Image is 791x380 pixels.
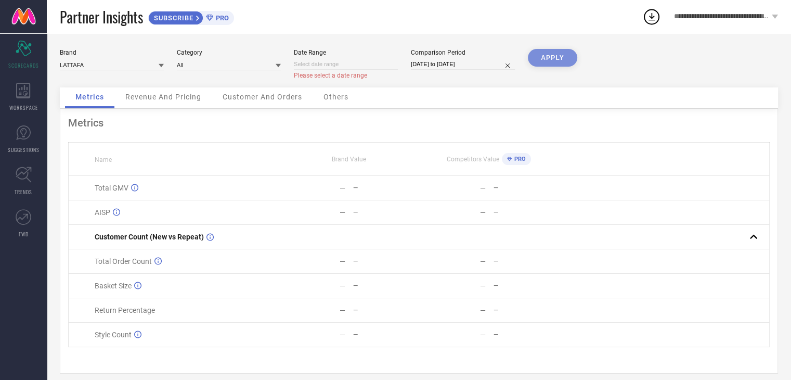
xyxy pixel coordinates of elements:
div: — [480,306,486,314]
span: Please select a date range [294,72,367,79]
input: Select comparison period [411,59,515,70]
div: — [353,331,418,338]
div: — [340,306,345,314]
a: SUBSCRIBEPRO [148,8,234,25]
div: — [353,282,418,289]
div: — [494,282,559,289]
div: — [353,184,418,192]
span: Others [323,93,348,101]
div: — [494,184,559,192]
span: AISP [95,208,110,217]
div: Brand [60,49,164,56]
div: — [353,258,418,265]
span: PRO [512,156,526,162]
div: — [480,208,486,217]
span: Name [95,156,112,163]
span: Total Order Count [95,257,152,265]
div: — [340,184,345,192]
span: Return Percentage [95,306,155,314]
div: — [340,331,345,339]
div: — [340,257,345,265]
div: — [340,208,345,217]
input: Select date range [294,59,398,70]
span: Metrics [75,93,104,101]
div: — [480,282,486,290]
div: Open download list [642,7,661,26]
div: — [480,331,486,339]
span: SCORECARDS [8,61,39,69]
div: — [353,307,418,314]
div: — [480,257,486,265]
span: Revenue And Pricing [125,93,201,101]
div: Metrics [68,117,770,129]
span: Customer Count (New vs Repeat) [95,233,204,241]
span: SUBSCRIBE [149,14,196,22]
div: Date Range [294,49,398,56]
div: — [494,258,559,265]
span: WORKSPACE [9,104,38,111]
div: — [494,209,559,216]
div: — [340,282,345,290]
div: — [480,184,486,192]
span: Brand Value [332,156,366,163]
span: Partner Insights [60,6,143,28]
div: — [353,209,418,216]
span: SUGGESTIONS [8,146,40,154]
span: Basket Size [95,282,132,290]
div: Comparison Period [411,49,515,56]
span: FWD [19,230,29,238]
div: Category [177,49,281,56]
span: TRENDS [15,188,32,196]
div: — [494,331,559,338]
span: Customer And Orders [223,93,302,101]
span: Total GMV [95,184,128,192]
span: PRO [213,14,229,22]
span: Style Count [95,331,132,339]
div: — [494,307,559,314]
span: Competitors Value [447,156,499,163]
